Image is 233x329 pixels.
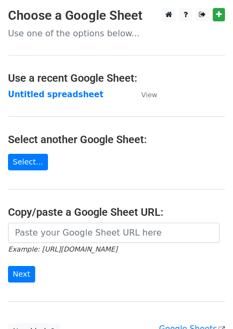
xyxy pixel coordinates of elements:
small: View [141,91,157,99]
a: Select... [8,154,48,170]
h3: Choose a Google Sheet [8,8,225,23]
a: View [131,90,157,99]
iframe: Chat Widget [180,278,233,329]
input: Paste your Google Sheet URL here [8,223,220,243]
h4: Select another Google Sheet: [8,133,225,146]
h4: Use a recent Google Sheet: [8,72,225,84]
a: Untitled spreadsheet [8,90,103,99]
p: Use one of the options below... [8,28,225,39]
small: Example: [URL][DOMAIN_NAME] [8,245,117,253]
h4: Copy/paste a Google Sheet URL: [8,206,225,218]
input: Next [8,266,35,283]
